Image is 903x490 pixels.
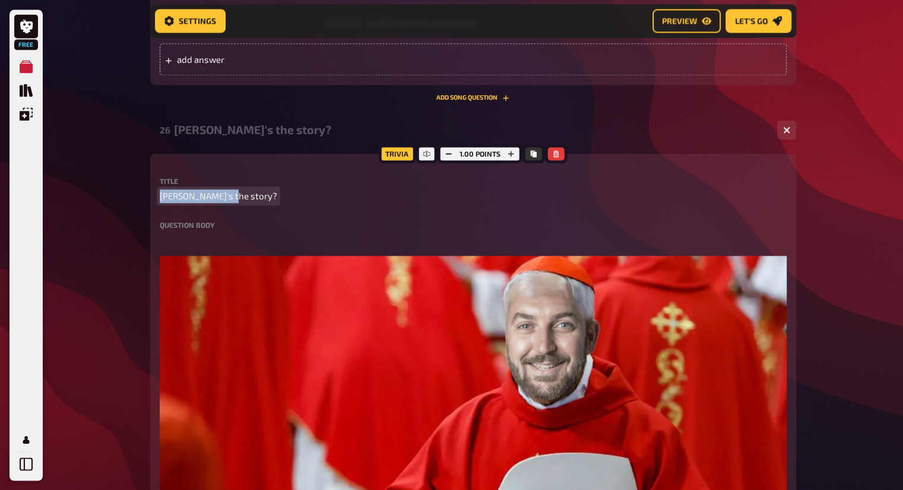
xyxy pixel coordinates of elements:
span: Free [15,41,37,48]
button: Preview [652,9,721,33]
div: 1.00 points [438,144,522,163]
span: [PERSON_NAME]'s the story? [160,189,277,203]
a: My Quizzes [14,55,38,78]
span: add answer [177,54,362,65]
div: Trivia [378,144,416,163]
a: Quiz Library [14,78,38,102]
button: Copy [525,147,542,160]
label: Title [160,177,787,184]
a: Profile [14,428,38,451]
button: Let's go [725,9,791,33]
span: Settings [179,17,216,26]
div: [PERSON_NAME]'s the story? [174,123,768,136]
button: Add Song question [436,94,509,101]
a: Overlays [14,102,38,126]
span: Let's go [735,17,768,26]
button: Settings [155,9,226,33]
label: Question body [160,221,787,228]
span: Preview [662,17,697,26]
div: 26 [160,125,169,135]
